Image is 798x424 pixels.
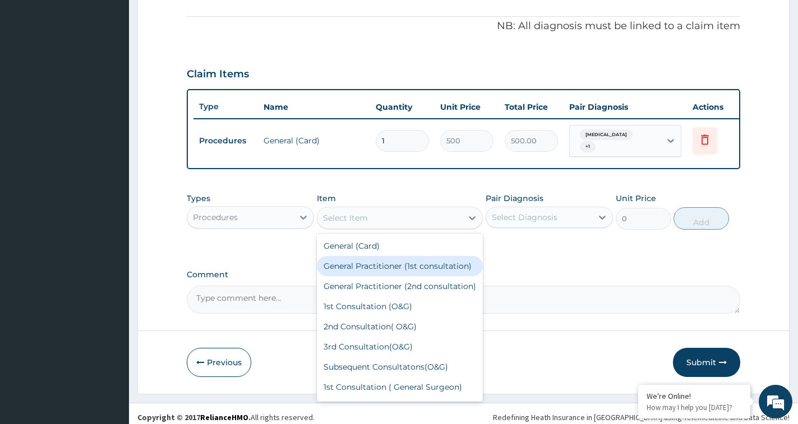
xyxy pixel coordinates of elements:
span: We're online! [65,141,155,254]
div: 1st Consultation (O&G) [317,296,483,316]
div: Subsequent Consultatons(O&G) [317,357,483,377]
div: We're Online! [647,391,742,401]
strong: Copyright © 2017 . [137,412,251,422]
div: Select Diagnosis [492,212,557,223]
span: + 1 [580,141,596,152]
th: Total Price [499,96,564,118]
th: Name [258,96,370,118]
div: 3rd Consultation(O&G) [317,337,483,357]
td: Procedures [193,131,258,151]
th: Quantity [370,96,435,118]
label: Types [187,194,210,203]
div: Select Item [323,212,368,223]
div: General Practitioner (2nd consultation) [317,276,483,296]
a: RelianceHMO [200,412,248,422]
button: Add [674,207,729,230]
div: Procedures [193,212,238,223]
div: Chat with us now [58,63,188,77]
div: Minimize live chat window [184,6,211,32]
label: Unit Price [616,193,656,204]
div: 1st Consultation ( General Surgeon) [317,377,483,397]
label: Comment [187,270,740,279]
div: General (Card) [317,236,483,256]
label: Pair Diagnosis [486,193,543,204]
div: 2nd Consultation(General Surgeon) [317,397,483,417]
button: Submit [673,348,740,377]
textarea: Type your message and hit 'Enter' [6,306,214,345]
h3: Claim Items [187,68,249,81]
p: How may I help you today? [647,403,742,412]
div: General Practitioner (1st consultation) [317,256,483,276]
th: Actions [687,96,743,118]
label: Item [317,193,336,204]
img: d_794563401_company_1708531726252_794563401 [21,56,45,84]
span: [MEDICAL_DATA] [580,129,633,141]
th: Pair Diagnosis [564,96,687,118]
div: Redefining Heath Insurance in [GEOGRAPHIC_DATA] using Telemedicine and Data Science! [493,412,790,423]
th: Type [193,96,258,117]
div: 2nd Consultation( O&G) [317,316,483,337]
td: General (Card) [258,129,370,152]
button: Previous [187,348,251,377]
p: NB: All diagnosis must be linked to a claim item [187,19,740,34]
th: Unit Price [435,96,499,118]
